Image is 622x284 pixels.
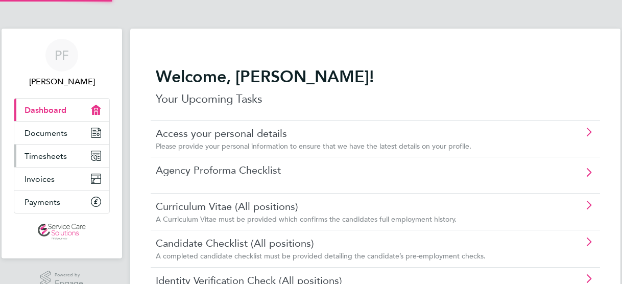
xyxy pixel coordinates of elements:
span: Payments [25,197,60,207]
a: Payments [14,191,109,213]
a: Dashboard [14,99,109,121]
a: Curriculum Vitae (All positions) [156,200,537,213]
img: servicecare-logo-retina.png [38,224,86,240]
span: A completed candidate checklist must be provided detailing the candidate’s pre-employment checks. [156,251,486,261]
a: Agency Proforma Checklist [156,163,537,177]
a: Candidate Checklist (All positions) [156,236,537,250]
a: Access your personal details [156,127,537,140]
a: Documents [14,122,109,144]
span: Documents [25,128,67,138]
span: A Curriculum Vitae must be provided which confirms the candidates full employment history. [156,215,457,224]
h2: Welcome, [PERSON_NAME]! [156,66,595,87]
span: Please provide your personal information to ensure that we have the latest details on your profile. [156,141,471,151]
a: Go to home page [14,224,110,240]
span: Dashboard [25,105,66,115]
a: Invoices [14,168,109,190]
span: Timesheets [25,151,67,161]
nav: Main navigation [2,29,122,258]
span: Invoices [25,174,55,184]
span: PF [55,49,69,62]
a: PF[PERSON_NAME] [14,39,110,88]
span: Pauline Fynn [14,76,110,88]
a: Timesheets [14,145,109,167]
p: Your Upcoming Tasks [156,91,595,107]
span: Powered by [55,271,83,279]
